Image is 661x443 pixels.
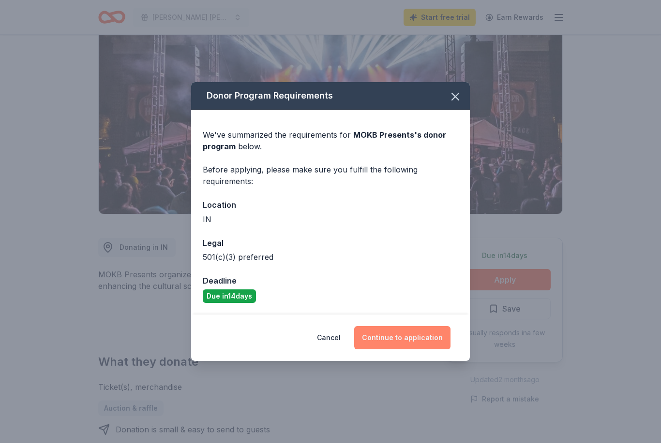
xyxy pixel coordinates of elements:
div: Due in 14 days [203,289,256,303]
div: Donor Program Requirements [191,82,470,110]
div: Before applying, please make sure you fulfill the following requirements: [203,164,458,187]
div: Legal [203,237,458,249]
button: Cancel [317,326,341,349]
div: Deadline [203,274,458,287]
button: Continue to application [354,326,451,349]
div: 501(c)(3) preferred [203,251,458,263]
div: We've summarized the requirements for below. [203,129,458,152]
div: IN [203,214,458,225]
div: Location [203,199,458,211]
